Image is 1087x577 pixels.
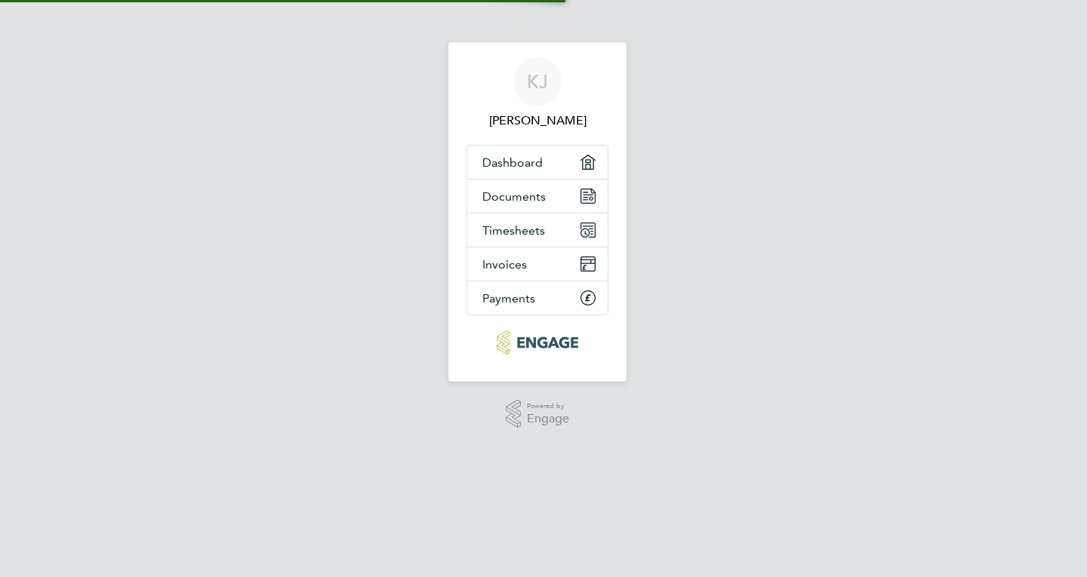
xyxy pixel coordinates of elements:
[467,146,608,179] a: Dashboard
[467,213,608,247] a: Timesheets
[482,257,527,272] span: Invoices
[448,42,627,382] nav: Main navigation
[467,112,608,130] span: Karl Jans
[482,189,546,204] span: Documents
[482,223,545,238] span: Timesheets
[527,400,569,413] span: Powered by
[467,247,608,281] a: Invoices
[482,291,535,305] span: Payments
[497,330,577,354] img: morganhunt-logo-retina.png
[467,180,608,213] a: Documents
[527,413,569,425] span: Engage
[467,57,608,130] a: KJ[PERSON_NAME]
[467,281,608,315] a: Payments
[527,72,548,91] span: KJ
[506,400,570,428] a: Powered byEngage
[482,155,543,170] span: Dashboard
[467,330,608,354] a: Go to home page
